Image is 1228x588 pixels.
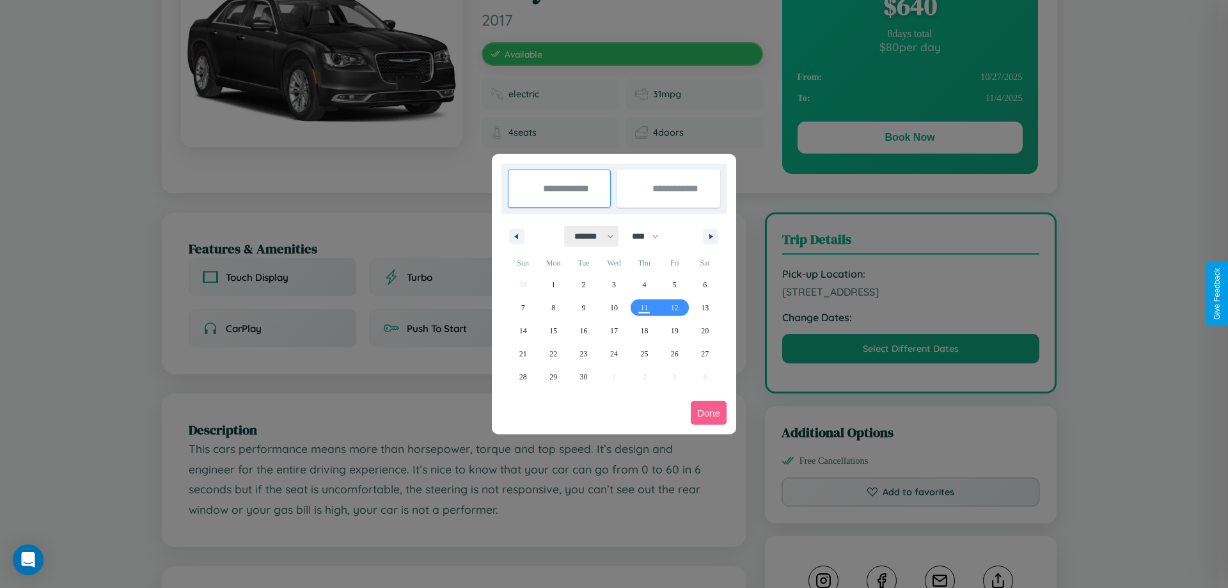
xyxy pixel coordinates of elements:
span: Mon [538,253,568,273]
button: 23 [569,342,599,365]
span: Fri [659,253,689,273]
button: 24 [599,342,629,365]
button: 11 [629,296,659,319]
span: 16 [580,319,588,342]
span: 23 [580,342,588,365]
span: Sun [508,253,538,273]
button: 2 [569,273,599,296]
button: 20 [690,319,720,342]
span: 1 [551,273,555,296]
span: 18 [640,319,648,342]
button: 6 [690,273,720,296]
span: 12 [671,296,679,319]
span: 8 [551,296,555,319]
button: 27 [690,342,720,365]
span: 6 [703,273,707,296]
span: Thu [629,253,659,273]
button: 7 [508,296,538,319]
div: Open Intercom Messenger [13,544,43,575]
span: 2 [582,273,586,296]
span: Tue [569,253,599,273]
span: Sat [690,253,720,273]
button: 19 [659,319,689,342]
button: 1 [538,273,568,296]
button: 17 [599,319,629,342]
span: 17 [610,319,618,342]
button: 18 [629,319,659,342]
span: 15 [549,319,557,342]
span: 30 [580,365,588,388]
button: 16 [569,319,599,342]
span: 3 [612,273,616,296]
button: 15 [538,319,568,342]
button: 14 [508,319,538,342]
button: 29 [538,365,568,388]
button: 13 [690,296,720,319]
span: 28 [519,365,527,388]
span: 29 [549,365,557,388]
span: 13 [701,296,709,319]
span: 7 [521,296,525,319]
span: 20 [701,319,709,342]
span: 25 [640,342,648,365]
span: 26 [671,342,679,365]
span: 4 [642,273,646,296]
button: 26 [659,342,689,365]
button: 4 [629,273,659,296]
div: Give Feedback [1213,268,1222,320]
button: 22 [538,342,568,365]
button: 9 [569,296,599,319]
button: 12 [659,296,689,319]
span: 27 [701,342,709,365]
button: 3 [599,273,629,296]
button: 10 [599,296,629,319]
span: 11 [641,296,649,319]
span: 5 [673,273,677,296]
span: 22 [549,342,557,365]
span: 14 [519,319,527,342]
span: 9 [582,296,586,319]
span: 19 [671,319,679,342]
button: 25 [629,342,659,365]
button: 8 [538,296,568,319]
span: 24 [610,342,618,365]
span: 10 [610,296,618,319]
span: 21 [519,342,527,365]
button: 21 [508,342,538,365]
button: 30 [569,365,599,388]
button: 28 [508,365,538,388]
span: Wed [599,253,629,273]
button: 5 [659,273,689,296]
button: Done [691,401,727,425]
